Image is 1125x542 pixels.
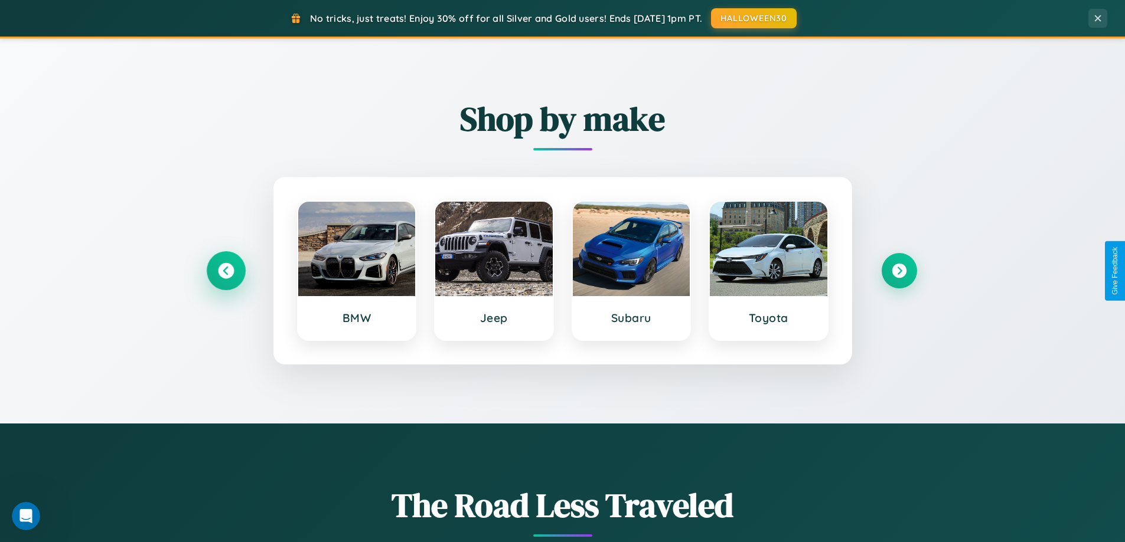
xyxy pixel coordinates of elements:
[12,502,40,530] iframe: Intercom live chat
[208,96,917,142] h2: Shop by make
[208,482,917,528] h1: The Road Less Traveled
[585,311,679,325] h3: Subaru
[310,12,702,24] span: No tricks, just treats! Enjoy 30% off for all Silver and Gold users! Ends [DATE] 1pm PT.
[1111,247,1119,295] div: Give Feedback
[711,8,797,28] button: HALLOWEEN30
[310,311,404,325] h3: BMW
[722,311,816,325] h3: Toyota
[447,311,541,325] h3: Jeep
